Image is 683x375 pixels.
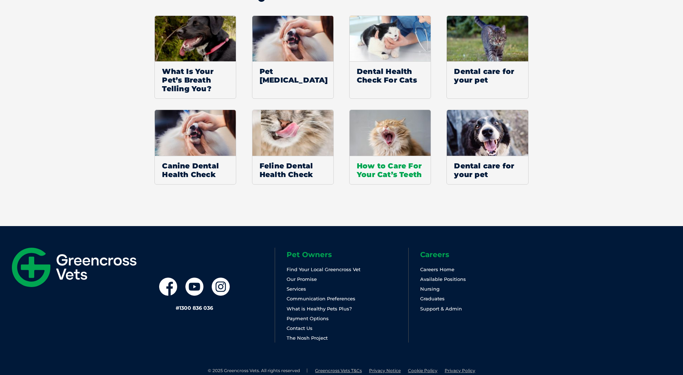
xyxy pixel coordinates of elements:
span: Pet [MEDICAL_DATA] [252,61,333,90]
span: # [176,305,179,311]
a: Nursing [420,286,440,292]
a: Canine Dental Health Check [154,110,236,185]
a: Dental care for your pet [446,16,528,99]
a: Feline Dental Health Check [252,110,334,185]
a: Privacy Notice [369,368,401,373]
a: #1300 836 036 [176,305,213,311]
a: What Is Your Pet’s Breath Telling You? [154,16,236,99]
a: Careers Home [420,266,454,272]
a: Our Promise [287,276,317,282]
span: What Is Your Pet’s Breath Telling You? [155,61,236,98]
a: Services [287,286,306,292]
h6: Pet Owners [287,251,408,258]
span: How to Care For Your Cat’s Teeth [350,156,431,184]
a: Graduates [420,296,445,301]
a: Cookie Policy [408,368,437,373]
a: Contact Us [287,325,313,331]
a: Find Your Local Greencross Vet [287,266,360,272]
span: Feline Dental Health Check [252,156,333,184]
a: Greencross Vets T&Cs [315,368,362,373]
a: Dental care for your pet [446,110,528,185]
span: Canine Dental Health Check [155,156,236,184]
a: Privacy Policy [445,368,475,373]
h6: Careers [420,251,542,258]
a: Dental Health Check For Cats [349,16,431,99]
a: How to Care For Your Cat’s Teeth [349,110,431,185]
a: Support & Admin [420,306,462,312]
li: © 2025 Greencross Vets. All rights reserved [208,368,308,374]
a: Pet [MEDICAL_DATA] [252,16,334,99]
a: The Nosh Project [287,335,328,341]
a: Communication Preferences [287,296,355,301]
span: Dental Health Check For Cats [350,61,431,90]
a: Payment Options [287,316,329,321]
span: Dental care for your pet [447,61,528,90]
a: What is Healthy Pets Plus? [287,306,352,312]
a: Available Positions [420,276,466,282]
span: Dental care for your pet [447,156,528,184]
